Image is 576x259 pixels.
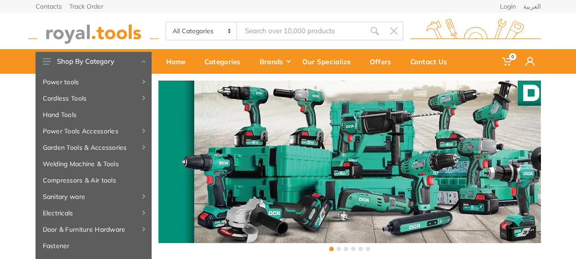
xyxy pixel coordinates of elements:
[36,221,152,238] a: Door & Furniture Hardware
[500,3,516,10] a: Login
[296,49,363,74] a: Our Specialize
[36,107,152,123] a: Hand Tools
[36,156,152,172] a: Welding Machine & Tools
[253,52,296,71] div: Brands
[36,123,152,139] a: Power Tools Accessories
[36,238,152,254] a: Fastener
[496,49,519,74] a: 0
[404,52,460,71] div: Contact Us
[36,172,152,188] a: Compressors & Air tools
[36,188,152,205] a: Sanitary ware
[410,19,541,44] img: royal.tools Logo
[296,52,363,71] div: Our Specialize
[36,3,62,10] a: Contacts
[509,53,516,60] span: 0
[363,49,404,74] a: Offers
[28,19,159,44] img: royal.tools Logo
[523,3,541,10] a: العربية
[36,205,152,221] a: Electricals
[166,22,238,40] select: Category
[404,49,460,74] a: Contact Us
[160,52,198,71] div: Home
[363,52,404,71] div: Offers
[237,21,365,41] input: Site search
[69,3,103,10] a: Track Order
[36,74,152,90] a: Power tools
[198,49,253,74] a: Categories
[36,139,152,156] a: Garden Tools & Accessories
[198,52,253,71] div: Categories
[36,52,152,71] button: Shop By Category
[160,49,198,74] a: Home
[36,90,152,107] a: Cordless Tools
